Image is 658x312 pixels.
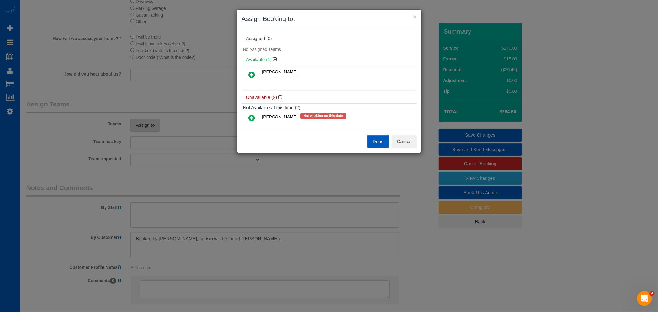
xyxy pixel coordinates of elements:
span: Not working on this date [300,113,346,118]
h3: Assign Booking to: [242,14,417,23]
span: [PERSON_NAME] [262,69,298,74]
h4: Not Available at this time (2) [243,105,415,110]
button: Done [367,135,389,148]
button: Cancel [392,135,417,148]
h4: Available (1) [246,57,412,62]
span: [PERSON_NAME] [262,115,298,120]
iframe: Intercom live chat [637,291,652,306]
div: Assigned (0) [246,36,412,41]
h4: Unavailable (2) [246,95,412,100]
button: × [413,14,416,20]
span: 4 [650,291,655,296]
span: No Assigned Teams [243,47,281,52]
